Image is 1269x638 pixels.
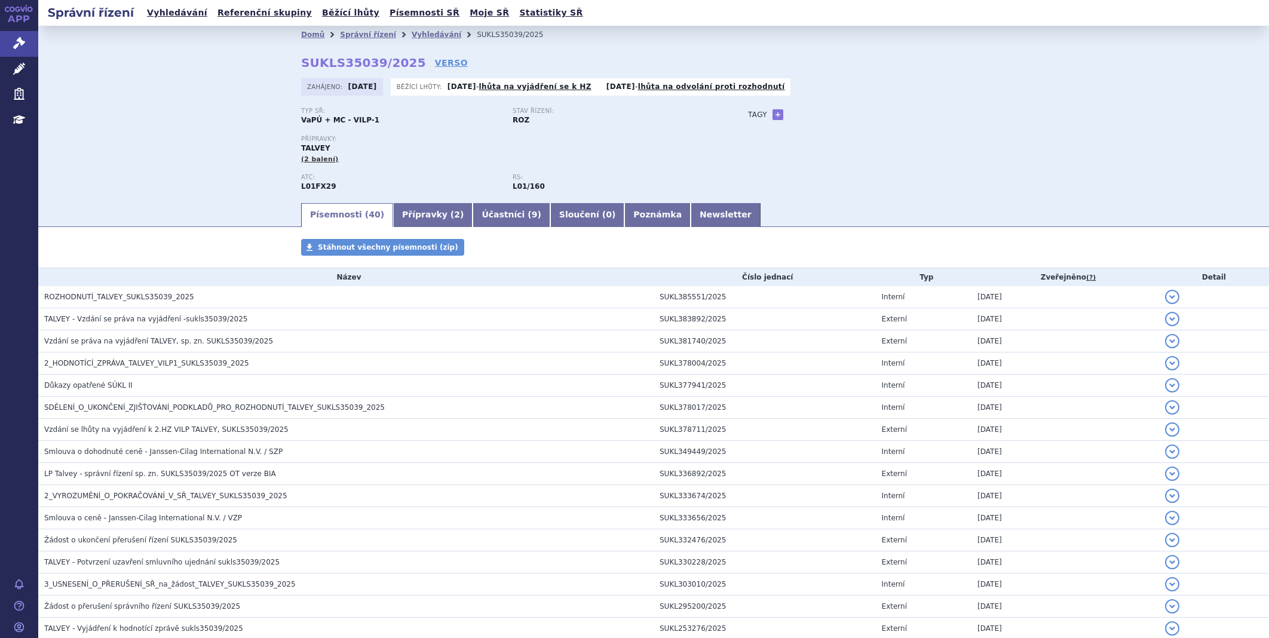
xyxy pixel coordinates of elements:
p: Přípravky: [301,136,724,143]
p: RS: [513,174,712,181]
span: Smlouva o ceně - Janssen-Cilag International N.V. / VZP [44,514,242,522]
td: SUKL332476/2025 [654,529,876,551]
th: Detail [1159,268,1269,286]
p: ATC: [301,174,501,181]
button: detail [1165,533,1179,547]
span: TALVEY - Potvrzení uzavření smluvního ujednání sukls35039/2025 [44,558,280,566]
span: 0 [606,210,612,219]
a: Moje SŘ [466,5,513,21]
span: Externí [882,337,907,345]
button: detail [1165,378,1179,392]
td: SUKL333656/2025 [654,507,876,529]
td: SUKL378017/2025 [654,397,876,419]
span: 2 [454,210,460,219]
span: Důkazy opatřené SÚKL II [44,381,133,389]
span: TALVEY [301,144,330,152]
strong: [DATE] [447,82,476,91]
td: [DATE] [971,507,1159,529]
span: 3_USNESENÍ_O_PŘERUŠENÍ_SŘ_na_žádost_TALVEY_SUKLS35039_2025 [44,580,296,588]
span: Interní [882,492,905,500]
td: [DATE] [971,441,1159,463]
span: Žádost o přerušení správního řízení SUKLS35039/2025 [44,602,240,611]
a: Statistiky SŘ [516,5,586,21]
span: TALVEY - Vzdání se práva na vyjádření -sukls35039/2025 [44,315,247,323]
td: [DATE] [971,397,1159,419]
td: [DATE] [971,573,1159,596]
a: VERSO [435,57,468,69]
a: Referenční skupiny [214,5,315,21]
button: detail [1165,577,1179,591]
a: lhůta na vyjádření se k HZ [479,82,591,91]
a: Newsletter [691,203,761,227]
li: SUKLS35039/2025 [477,26,559,44]
a: Písemnosti SŘ [386,5,463,21]
td: [DATE] [971,352,1159,375]
span: TALVEY - Vyjádření k hodnotící zprávě sukls35039/2025 [44,624,243,633]
span: Smlouva o dohodnuté ceně - Janssen-Cilag International N.V. / SZP [44,447,283,456]
span: Externí [882,315,907,323]
span: 40 [369,210,380,219]
button: detail [1165,290,1179,304]
span: 2_VYROZUMĚNÍ_O_POKRAČOVÁNÍ_V_SŘ_TALVEY_SUKLS35039_2025 [44,492,287,500]
td: SUKL333674/2025 [654,485,876,507]
a: Účastníci (9) [473,203,550,227]
a: lhůta na odvolání proti rozhodnutí [638,82,785,91]
span: Stáhnout všechny písemnosti (zip) [318,243,458,251]
td: SUKL303010/2025 [654,573,876,596]
td: SUKL336892/2025 [654,463,876,485]
a: Vyhledávání [412,30,461,39]
a: Stáhnout všechny písemnosti (zip) [301,239,464,256]
button: detail [1165,356,1179,370]
strong: ROZ [513,116,529,124]
span: Externí [882,558,907,566]
a: Domů [301,30,324,39]
td: SUKL349449/2025 [654,441,876,463]
a: + [773,109,783,120]
td: SUKL378004/2025 [654,352,876,375]
th: Zveřejněno [971,268,1159,286]
strong: SUKLS35039/2025 [301,56,426,70]
strong: TALKVETAMAB [301,182,336,191]
span: Externí [882,470,907,478]
a: Poznámka [624,203,691,227]
td: [DATE] [971,375,1159,397]
td: [DATE] [971,286,1159,308]
button: detail [1165,334,1179,348]
a: Správní řízení [340,30,396,39]
th: Typ [876,268,972,286]
td: SUKL378711/2025 [654,419,876,441]
span: Interní [882,447,905,456]
th: Název [38,268,654,286]
span: Interní [882,514,905,522]
td: SUKL383892/2025 [654,308,876,330]
button: detail [1165,511,1179,525]
th: Číslo jednací [654,268,876,286]
a: Písemnosti (40) [301,203,393,227]
button: detail [1165,489,1179,503]
td: [DATE] [971,485,1159,507]
span: Externí [882,536,907,544]
span: Běžící lhůty: [397,82,445,91]
a: Vyhledávání [143,5,211,21]
td: [DATE] [971,419,1159,441]
a: Sloučení (0) [550,203,624,227]
span: 9 [532,210,538,219]
p: - [606,82,785,91]
span: Žádost o ukončení přerušení řízení SUKLS35039/2025 [44,536,237,544]
td: SUKL295200/2025 [654,596,876,618]
span: Vzdání se lhůty na vyjádření k 2.HZ VILP TALVEY, SUKLS35039/2025 [44,425,289,434]
td: [DATE] [971,596,1159,618]
p: - [447,82,591,91]
a: Běžící lhůty [318,5,383,21]
abbr: (?) [1086,274,1096,282]
button: detail [1165,555,1179,569]
a: Přípravky (2) [393,203,473,227]
h2: Správní řízení [38,4,143,21]
button: detail [1165,621,1179,636]
span: Vzdání se práva na vyjádření TALVEY, sp. zn. SUKLS35039/2025 [44,337,273,345]
span: Interní [882,403,905,412]
td: SUKL381740/2025 [654,330,876,352]
span: SDĚLENÍ_O_UKONČENÍ_ZJIŠŤOVÁNÍ_PODKLADŮ_PRO_ROZHODNUTÍ_TALVEY_SUKLS35039_2025 [44,403,385,412]
button: detail [1165,444,1179,459]
td: SUKL377941/2025 [654,375,876,397]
